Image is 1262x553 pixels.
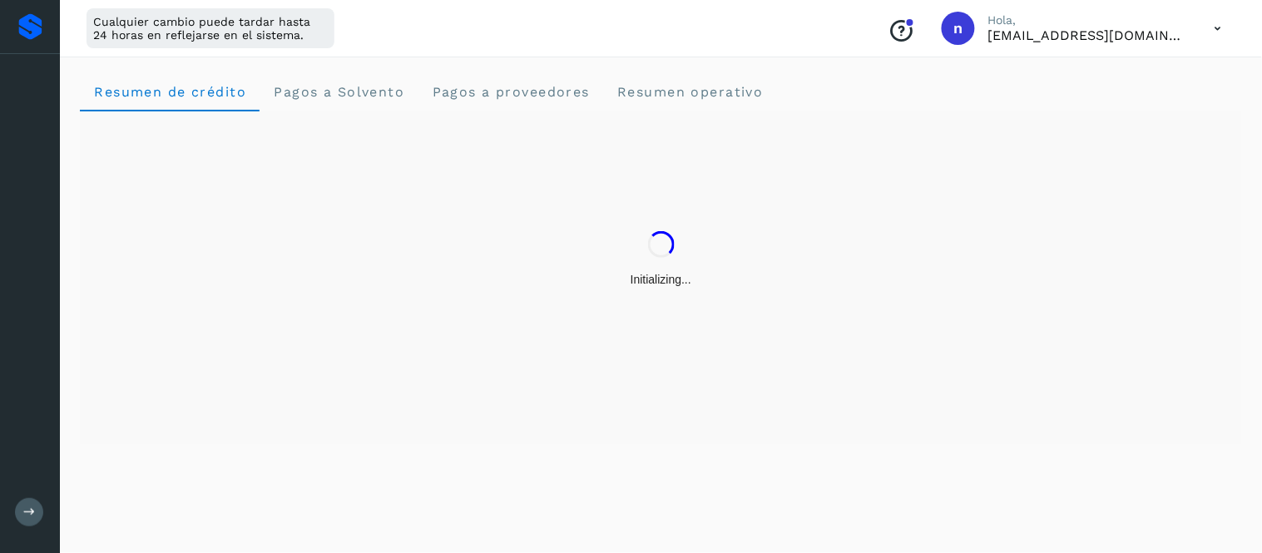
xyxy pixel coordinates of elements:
span: Pagos a Solvento [273,84,404,100]
div: Cualquier cambio puede tardar hasta 24 horas en reflejarse en el sistema. [87,8,334,48]
span: Pagos a proveedores [431,84,590,100]
span: Resumen operativo [616,84,764,100]
p: Hola, [988,13,1188,27]
p: niagara+prod@solvento.mx [988,27,1188,43]
span: Resumen de crédito [93,84,246,100]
